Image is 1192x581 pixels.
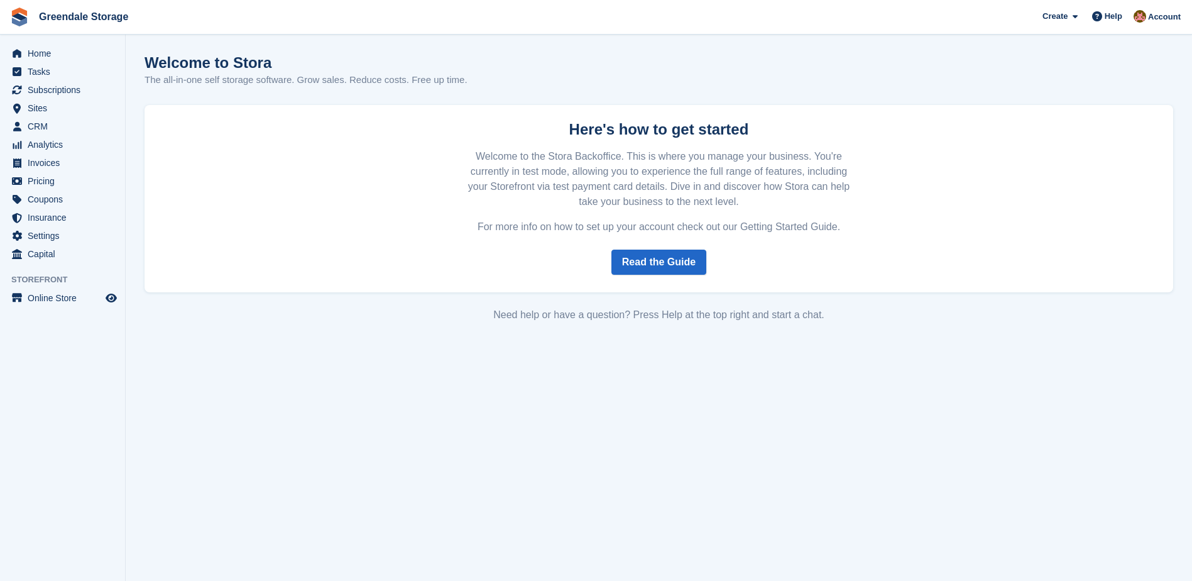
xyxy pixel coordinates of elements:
span: Help [1105,10,1122,23]
span: Settings [28,227,103,245]
span: Online Store [28,289,103,307]
div: Need help or have a question? Press Help at the top right and start a chat. [145,307,1173,323]
span: Create [1042,10,1068,23]
span: Storefront [11,274,125,286]
span: CRM [28,118,103,135]
a: menu [6,172,119,190]
span: Subscriptions [28,81,103,99]
a: Greendale Storage [34,6,133,27]
img: Justin Swingler [1134,10,1146,23]
a: Preview store [104,290,119,306]
a: Read the Guide [611,250,706,275]
p: Welcome to the Stora Backoffice. This is where you manage your business. You're currently in test... [461,149,858,209]
strong: Here's how to get started [569,121,749,138]
a: menu [6,63,119,80]
a: menu [6,191,119,208]
span: Coupons [28,191,103,208]
span: Account [1148,11,1181,23]
span: Tasks [28,63,103,80]
span: Analytics [28,136,103,153]
a: menu [6,227,119,245]
a: menu [6,81,119,99]
a: menu [6,289,119,307]
span: Capital [28,245,103,263]
span: Pricing [28,172,103,190]
a: menu [6,45,119,62]
a: menu [6,118,119,135]
span: Home [28,45,103,62]
p: The all-in-one self storage software. Grow sales. Reduce costs. Free up time. [145,73,468,87]
a: menu [6,209,119,226]
span: Insurance [28,209,103,226]
a: menu [6,154,119,172]
p: For more info on how to set up your account check out our Getting Started Guide. [461,219,858,235]
span: Sites [28,99,103,117]
a: menu [6,99,119,117]
a: menu [6,245,119,263]
img: stora-icon-8386f47178a22dfd0bd8f6a31ec36ba5ce8667c1dd55bd0f319d3a0aa187defe.svg [10,8,29,26]
span: Invoices [28,154,103,172]
h1: Welcome to Stora [145,54,468,71]
a: menu [6,136,119,153]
